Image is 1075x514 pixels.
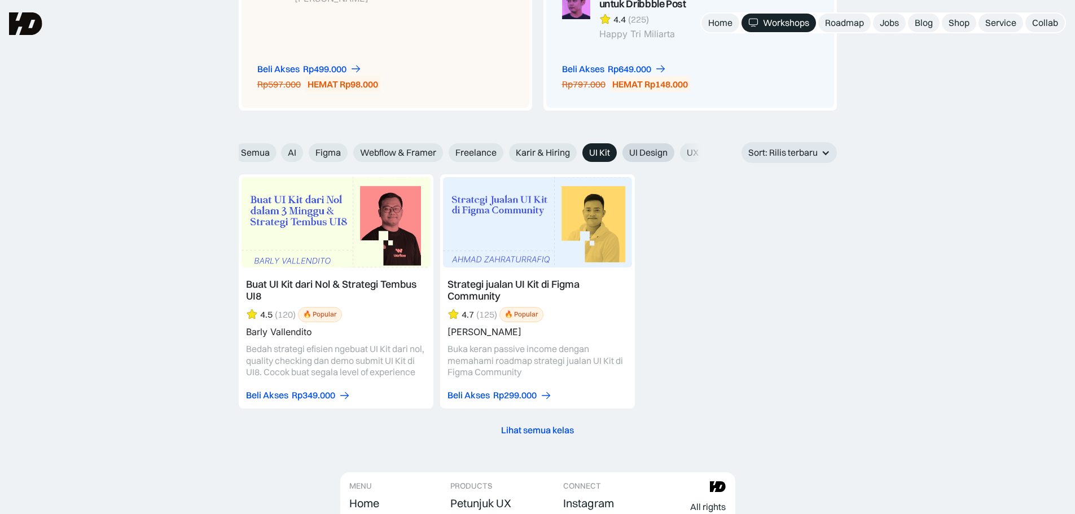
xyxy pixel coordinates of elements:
[608,63,651,75] div: Rp649.000
[979,14,1023,32] a: Service
[349,497,379,510] div: Home
[908,14,940,32] a: Blog
[629,147,668,159] span: UI Design
[942,14,976,32] a: Shop
[288,147,296,159] span: AI
[450,495,511,511] a: Petunjuk UX
[915,17,933,29] div: Blog
[447,389,490,401] div: Beli Akses
[599,29,756,39] div: Happy Tri Miliarta
[701,14,739,32] a: Home
[241,147,270,159] span: Semua
[748,147,818,159] div: Sort: Rilis terbaru
[985,17,1016,29] div: Service
[493,389,537,401] div: Rp299.000
[873,14,906,32] a: Jobs
[1025,14,1065,32] a: Collab
[741,14,816,32] a: Workshops
[613,14,626,25] div: 4.4
[825,17,864,29] div: Roadmap
[455,147,497,159] span: Freelance
[303,63,346,75] div: Rp499.000
[360,147,436,159] span: Webflow & Framer
[563,481,601,491] div: CONNECT
[628,14,649,25] div: (225)
[349,481,372,491] div: MENU
[562,78,605,90] div: Rp797.000
[612,78,688,90] div: HEMAT Rp148.000
[687,147,729,159] span: UX Design
[501,424,574,436] div: Lihat semua kelas
[1032,17,1058,29] div: Collab
[818,14,871,32] a: Roadmap
[246,389,288,401] div: Beli Akses
[516,147,570,159] span: Karir & Hiring
[450,497,511,510] div: Petunjuk UX
[257,78,301,90] div: Rp597.000
[292,389,335,401] div: Rp349.000
[880,17,899,29] div: Jobs
[949,17,969,29] div: Shop
[450,481,492,491] div: PRODUCTS
[562,63,666,75] a: Beli AksesRp649.000
[239,143,707,162] form: Email Form
[308,78,378,90] div: HEMAT Rp98.000
[257,63,300,75] div: Beli Akses
[447,389,552,401] a: Beli AksesRp299.000
[562,63,604,75] div: Beli Akses
[563,497,614,510] div: Instagram
[246,389,350,401] a: Beli AksesRp349.000
[315,147,341,159] span: Figma
[257,63,362,75] a: Beli AksesRp499.000
[563,495,614,511] a: Instagram
[349,495,379,511] a: Home
[763,17,809,29] div: Workshops
[741,142,837,163] div: Sort: Rilis terbaru
[708,17,732,29] div: Home
[589,147,610,159] span: UI Kit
